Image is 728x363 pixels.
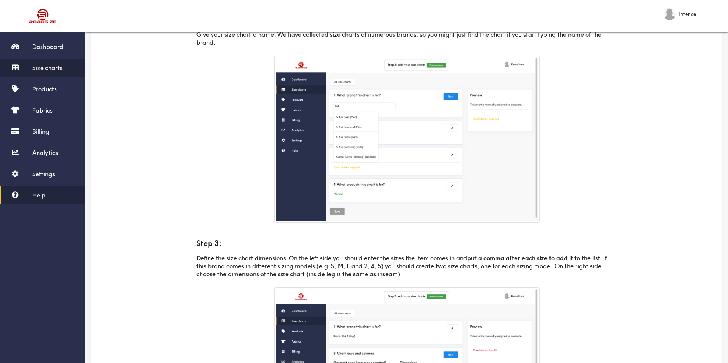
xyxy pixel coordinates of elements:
span: Billing [32,128,49,135]
h5: Step 3: [196,229,617,249]
span: Fabrics [32,106,53,114]
span: Intence [679,10,696,18]
p: Define the size chart dimensions. On the left side you should enter the sizes the item comes in a... [196,251,617,278]
img: Intence [664,8,676,20]
b: put a comma after each size to add it to the list [467,254,600,262]
span: Products [32,85,57,93]
img: Robosize [14,6,71,27]
span: Size charts [32,64,63,72]
span: Help [32,191,45,199]
img: size_chart_brand.1d3e0750.png [274,56,540,223]
span: Settings [32,170,55,178]
span: Dashboard [32,43,63,50]
p: Give your size chart a name. We have collected size charts of numerous brands, so you might just ... [196,28,617,47]
span: Analytics [32,149,58,156]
